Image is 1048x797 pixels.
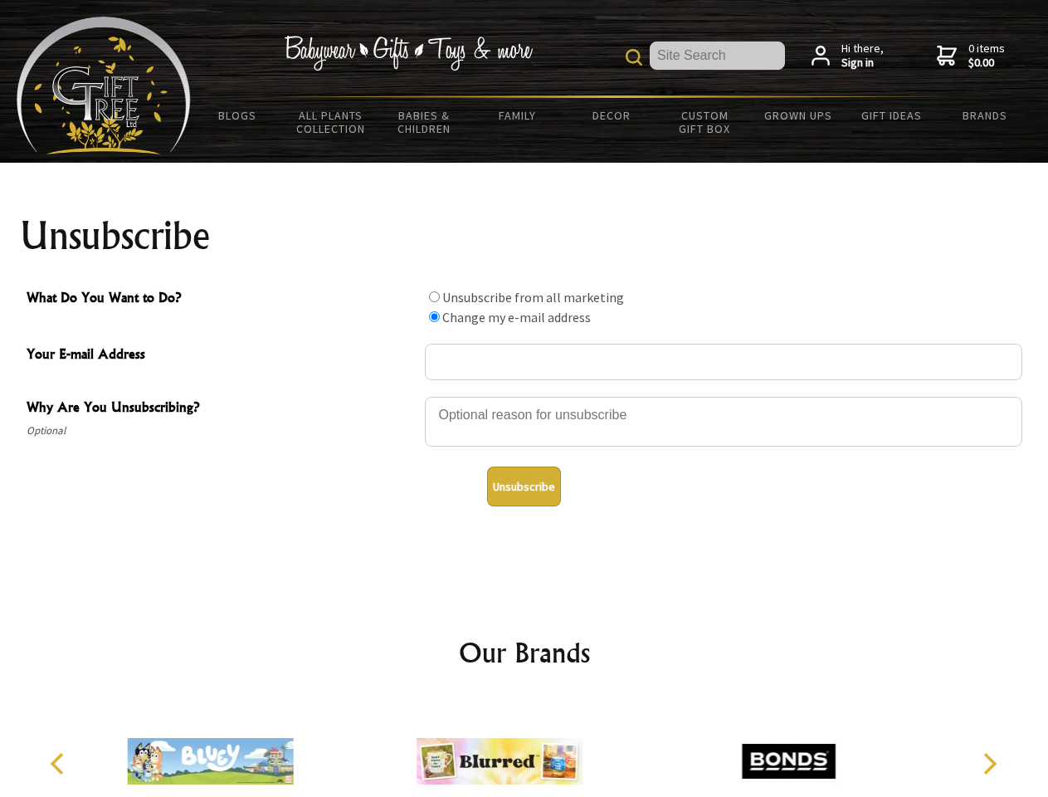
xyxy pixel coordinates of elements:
[564,98,658,133] a: Decor
[378,98,471,146] a: Babies & Children
[191,98,285,133] a: BLOGS
[968,56,1005,71] strong: $0.00
[41,746,78,782] button: Previous
[845,98,938,133] a: Gift Ideas
[425,397,1022,447] textarea: Why Are You Unsubscribing?
[284,36,533,71] img: Babywear - Gifts - Toys & more
[27,397,417,421] span: Why Are You Unsubscribing?
[27,344,417,368] span: Your E-mail Address
[658,98,752,146] a: Custom Gift Box
[812,42,884,71] a: Hi there,Sign in
[626,49,642,66] img: product search
[285,98,378,146] a: All Plants Collection
[650,42,785,70] input: Site Search
[937,42,1005,71] a: 0 items$0.00
[968,41,1005,71] span: 0 items
[20,216,1029,256] h1: Unsubscribe
[33,633,1016,672] h2: Our Brands
[429,311,440,322] input: What Do You Want to Do?
[442,289,624,306] label: Unsubscribe from all marketing
[27,421,417,441] span: Optional
[487,467,561,506] button: Unsubscribe
[971,746,1007,782] button: Next
[841,42,884,71] span: Hi there,
[471,98,565,133] a: Family
[938,98,1032,133] a: Brands
[841,56,884,71] strong: Sign in
[425,344,1022,380] input: Your E-mail Address
[27,287,417,311] span: What Do You Want to Do?
[17,17,191,154] img: Babyware - Gifts - Toys and more...
[429,291,440,302] input: What Do You Want to Do?
[751,98,845,133] a: Grown Ups
[442,309,591,325] label: Change my e-mail address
